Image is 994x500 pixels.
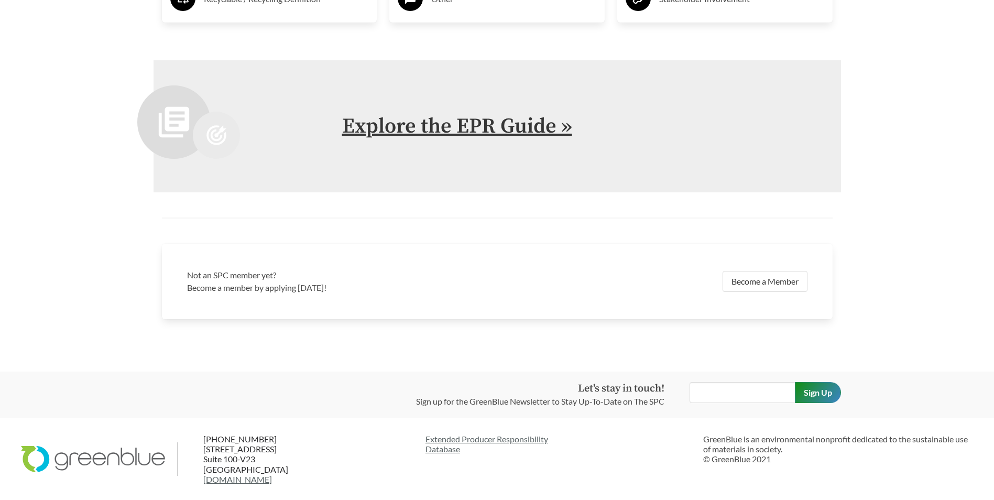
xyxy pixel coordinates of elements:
[795,382,841,403] input: Sign Up
[703,434,973,464] p: GreenBlue is an environmental nonprofit dedicated to the sustainable use of materials in society....
[578,382,664,395] strong: Let's stay in touch!
[342,113,572,139] a: Explore the EPR Guide »
[203,434,330,484] p: [PHONE_NUMBER] [STREET_ADDRESS] Suite 100-V23 [GEOGRAPHIC_DATA]
[723,271,807,292] a: Become a Member
[203,474,272,484] a: [DOMAIN_NAME]
[187,281,491,294] p: Become a member by applying [DATE]!
[416,395,664,408] p: Sign up for the GreenBlue Newsletter to Stay Up-To-Date on The SPC
[425,434,695,454] a: Extended Producer ResponsibilityDatabase
[187,269,491,281] h3: Not an SPC member yet?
